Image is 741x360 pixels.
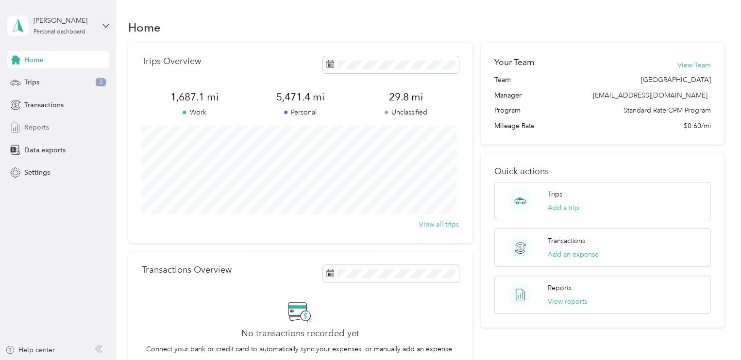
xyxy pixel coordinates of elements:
[34,16,94,26] div: [PERSON_NAME]
[247,90,353,104] span: 5,471.4 mi
[24,100,64,110] span: Transactions
[24,122,49,132] span: Reports
[592,91,707,99] span: [EMAIL_ADDRESS][DOMAIN_NAME]
[494,105,521,115] span: Program
[353,107,459,117] p: Unclassified
[142,107,248,117] p: Work
[24,55,43,65] span: Home
[548,203,579,213] button: Add a trip
[34,29,85,35] div: Personal dashboard
[548,296,587,307] button: View reports
[353,90,459,104] span: 29.8 mi
[494,90,522,100] span: Manager
[623,105,710,115] span: Standard Rate CPM Program
[640,75,710,85] span: [GEOGRAPHIC_DATA]
[146,344,454,354] p: Connect your bank or credit card to automatically sync your expenses, or manually add an expense.
[548,236,585,246] p: Transactions
[494,75,511,85] span: Team
[247,107,353,117] p: Personal
[96,78,106,87] span: 3
[128,22,161,33] h1: Home
[142,90,248,104] span: 1,687.1 mi
[142,265,232,275] p: Transactions Overview
[142,56,201,66] p: Trips Overview
[548,189,562,199] p: Trips
[5,345,55,355] button: Help center
[548,283,572,293] p: Reports
[677,60,710,70] button: View Team
[24,145,66,155] span: Data exports
[24,77,39,87] span: Trips
[494,121,535,131] span: Mileage Rate
[683,121,710,131] span: $0.60/mi
[548,249,599,260] button: Add an expense
[494,56,534,68] h2: Your Team
[241,328,359,339] h2: No transactions recorded yet
[419,219,459,229] button: View all trips
[24,167,50,178] span: Settings
[687,306,741,360] iframe: Everlance-gr Chat Button Frame
[494,166,710,177] p: Quick actions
